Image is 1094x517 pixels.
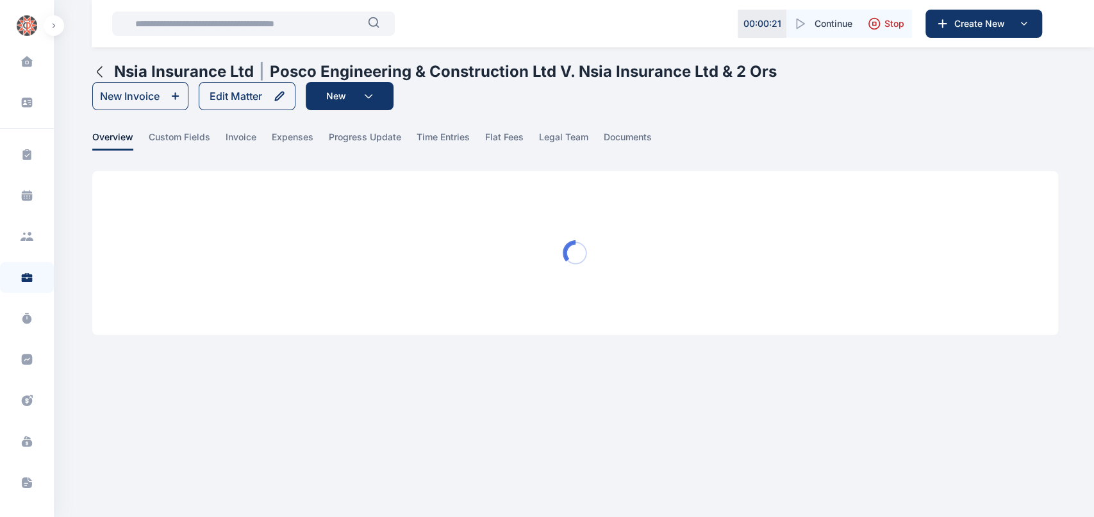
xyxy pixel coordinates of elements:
[786,10,860,38] button: Continue
[329,131,401,151] span: progress update
[949,17,1016,30] span: Create New
[539,131,604,151] a: legal team
[417,131,485,151] a: time entries
[539,131,588,151] span: legal team
[92,131,149,151] a: overview
[860,10,912,38] button: Stop
[199,82,295,110] button: Edit Matter
[815,17,852,30] span: Continue
[417,131,470,151] span: time entries
[485,131,524,151] span: flat fees
[92,131,133,151] span: overview
[272,131,329,151] a: expenses
[210,88,262,104] div: Edit Matter
[149,131,226,151] a: custom fields
[100,88,160,104] div: New Invoice
[226,131,272,151] a: invoice
[270,62,777,82] h1: Posco Engineering & Construction Ltd V. Nsia Insurance Ltd & 2 Ors
[114,62,254,82] h1: Nsia Insurance Ltd
[925,10,1042,38] button: Create New
[884,17,904,30] span: Stop
[306,82,394,110] button: New
[604,131,667,151] a: documents
[272,131,313,151] span: expenses
[329,131,417,151] a: progress update
[485,131,539,151] a: flat fees
[743,17,781,30] p: 00 : 00 : 21
[149,131,210,151] span: custom fields
[226,131,256,151] span: invoice
[259,62,265,82] span: |
[604,131,652,151] span: documents
[92,82,188,110] button: New Invoice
